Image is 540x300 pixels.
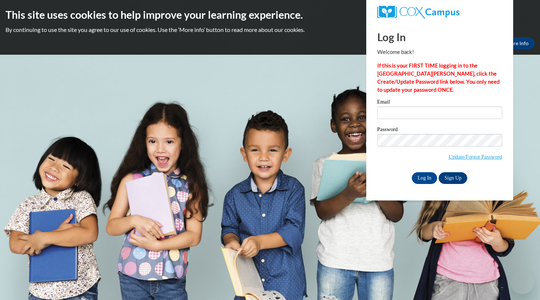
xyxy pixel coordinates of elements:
[377,127,502,134] label: Password
[6,26,534,34] p: By continuing to use the site you agree to our use of cookies. Use the ‘More info’ button to read...
[6,7,534,22] h2: This site uses cookies to help improve your learning experience.
[500,37,534,49] a: More Info
[439,172,467,184] a: Sign Up
[377,6,460,19] img: COX Campus
[377,29,502,44] h1: Log In
[377,48,502,56] p: Welcome back!
[412,172,438,184] input: Log In
[377,62,500,93] strong: If this is your FIRST TIME logging in to the [GEOGRAPHIC_DATA][PERSON_NAME], click the Create/Upd...
[377,99,502,106] label: Email
[449,154,502,160] a: Update/Forgot Password
[511,271,534,294] iframe: Button to launch messaging window
[377,6,502,19] a: COX Campus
